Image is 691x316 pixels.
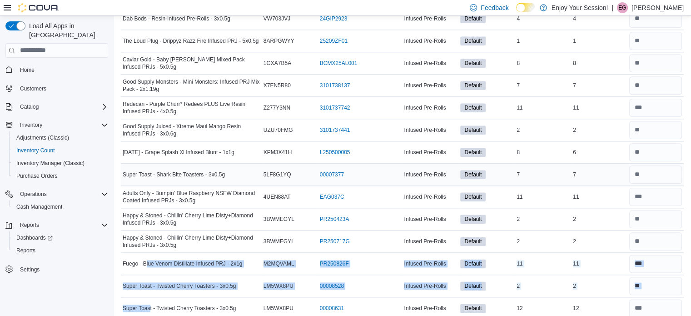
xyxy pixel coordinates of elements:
[16,264,43,275] a: Settings
[263,15,290,22] span: VW703JVJ
[16,247,35,254] span: Reports
[618,2,626,13] span: EG
[9,231,112,244] a: Dashboards
[464,104,482,112] span: Default
[404,104,446,111] span: Infused Pre-Rolls
[16,120,108,130] span: Inventory
[9,170,112,182] button: Purchase Orders
[404,216,446,223] span: Infused Pre-Rolls
[13,232,56,243] a: Dashboards
[404,37,446,45] span: Infused Pre-Rolls
[460,259,486,268] span: Default
[571,80,627,91] div: 7
[20,266,40,273] span: Settings
[9,131,112,144] button: Adjustments (Classic)
[20,103,39,110] span: Catalog
[320,104,350,111] a: 3101737742
[20,191,47,198] span: Operations
[404,305,446,312] span: Infused Pre-Rolls
[460,237,486,246] span: Default
[9,144,112,157] button: Inventory Count
[515,125,571,135] div: 2
[13,232,108,243] span: Dashboards
[516,12,517,13] span: Dark Mode
[464,148,482,156] span: Default
[2,188,112,201] button: Operations
[320,260,349,267] a: PR250826F
[9,157,112,170] button: Inventory Manager (Classic)
[515,281,571,291] div: 2
[571,169,627,180] div: 7
[13,158,88,169] a: Inventory Manager (Classic)
[20,221,39,229] span: Reports
[404,260,446,267] span: Infused Pre-Rolls
[515,303,571,314] div: 12
[320,193,344,201] a: EAG037C
[460,14,486,23] span: Default
[16,160,85,167] span: Inventory Manager (Classic)
[263,37,294,45] span: 8ARPGWYY
[464,37,482,45] span: Default
[460,103,486,112] span: Default
[320,82,350,89] a: 3101738137
[20,85,46,92] span: Customers
[263,282,293,290] span: LM5WX8PU
[571,214,627,225] div: 2
[320,216,349,223] a: PR250423A
[13,201,66,212] a: Cash Management
[263,216,294,223] span: 3BWMEGYL
[481,3,508,12] span: Feedback
[13,171,61,181] a: Purchase Orders
[464,171,482,179] span: Default
[516,3,535,12] input: Dark Mode
[571,258,627,269] div: 11
[464,215,482,223] span: Default
[16,64,108,75] span: Home
[13,245,39,256] a: Reports
[320,15,348,22] a: 24GIP2923
[571,125,627,135] div: 2
[16,189,108,200] span: Operations
[123,260,242,267] span: Fuego - Blue Venom Distillate Infused PRJ - 2x1g
[320,149,350,156] a: L250500005
[123,149,234,156] span: [DATE] - Grape Splash Xl Infused Blunt - 1x1g
[460,125,486,135] span: Default
[16,189,50,200] button: Operations
[13,245,108,256] span: Reports
[16,101,42,112] button: Catalog
[460,281,486,291] span: Default
[460,304,486,313] span: Default
[571,102,627,113] div: 11
[263,60,291,67] span: 1GXA7B5A
[13,201,108,212] span: Cash Management
[16,101,108,112] span: Catalog
[404,126,446,134] span: Infused Pre-Rolls
[16,172,58,180] span: Purchase Orders
[464,304,482,312] span: Default
[464,59,482,67] span: Default
[13,132,108,143] span: Adjustments (Classic)
[515,191,571,202] div: 11
[515,35,571,46] div: 1
[320,126,350,134] a: 3101737441
[16,220,43,231] button: Reports
[617,2,628,13] div: Emily Garskey
[611,2,613,13] p: |
[2,82,112,95] button: Customers
[464,81,482,90] span: Default
[13,158,108,169] span: Inventory Manager (Classic)
[123,282,236,290] span: Super Toast - Twisted Cherry Toasters - 3x0.5g
[460,192,486,201] span: Default
[263,82,291,89] span: X7EN5R80
[320,171,344,178] a: 00007377
[552,2,608,13] p: Enjoy Your Session!
[320,282,344,290] a: 00008528
[515,58,571,69] div: 8
[515,80,571,91] div: 7
[631,2,684,13] p: [PERSON_NAME]
[123,123,260,137] span: Good Supply Juiced - Xtreme Maui Mango Resin Infused PRJs - 3x0.6g
[571,303,627,314] div: 12
[2,100,112,113] button: Catalog
[123,171,225,178] span: Super Toast - Shark Bite Toasters - 3x0.5g
[460,215,486,224] span: Default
